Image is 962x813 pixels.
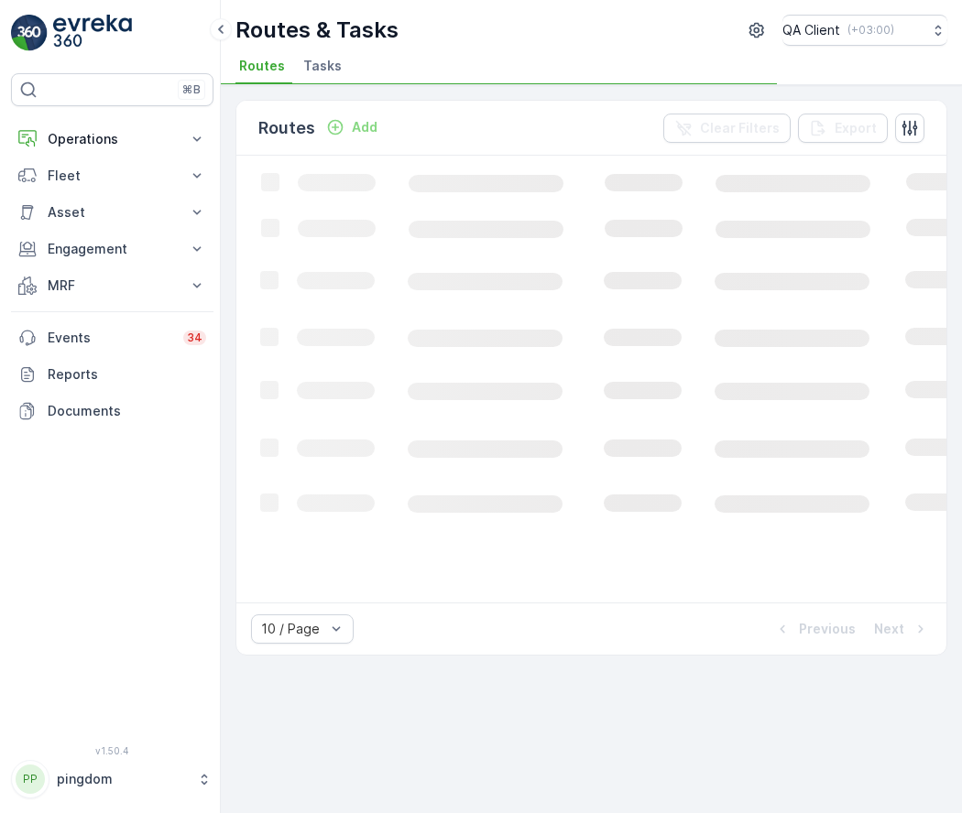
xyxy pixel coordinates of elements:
[48,402,206,420] p: Documents
[48,130,177,148] p: Operations
[258,115,315,141] p: Routes
[53,15,132,51] img: logo_light-DOdMpM7g.png
[235,16,399,45] p: Routes & Tasks
[319,116,385,138] button: Add
[11,194,213,231] button: Asset
[182,82,201,97] p: ⌘B
[835,119,877,137] p: Export
[663,114,791,143] button: Clear Filters
[700,119,780,137] p: Clear Filters
[11,356,213,393] a: Reports
[874,620,904,638] p: Next
[11,320,213,356] a: Events34
[782,21,840,39] p: QA Client
[799,620,856,638] p: Previous
[48,167,177,185] p: Fleet
[48,203,177,222] p: Asset
[16,764,45,794] div: PP
[798,114,888,143] button: Export
[11,760,213,798] button: PPpingdom
[11,393,213,429] a: Documents
[771,618,858,640] button: Previous
[303,57,342,75] span: Tasks
[239,57,285,75] span: Routes
[48,365,206,384] p: Reports
[782,15,947,46] button: QA Client(+03:00)
[48,329,172,347] p: Events
[11,745,213,756] span: v 1.50.4
[352,118,377,136] p: Add
[11,15,48,51] img: logo
[11,157,213,194] button: Fleet
[48,240,177,258] p: Engagement
[872,618,932,640] button: Next
[57,770,188,788] p: pingdom
[11,121,213,157] button: Operations
[187,331,202,345] p: 34
[11,231,213,267] button: Engagement
[847,23,894,38] p: ( +03:00 )
[11,267,213,304] button: MRF
[48,276,177,295] p: MRF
